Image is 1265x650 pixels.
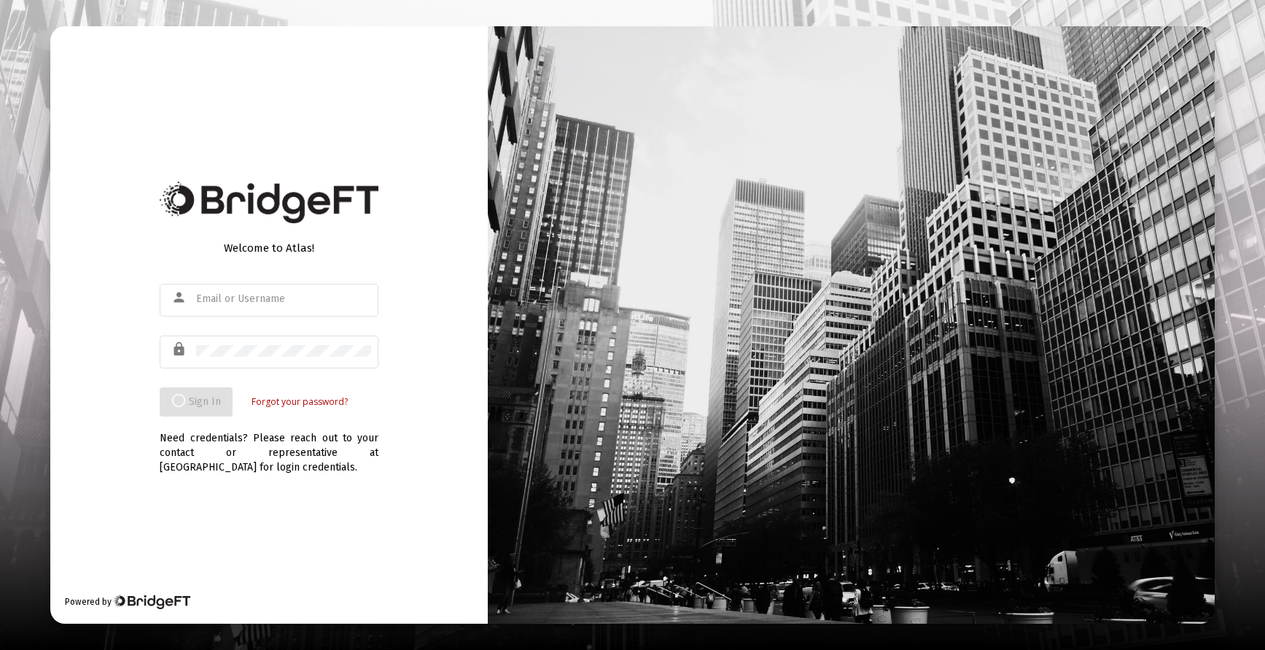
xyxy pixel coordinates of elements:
[160,182,378,223] img: Bridge Financial Technology Logo
[65,595,190,609] div: Powered by
[196,293,371,305] input: Email or Username
[160,241,378,255] div: Welcome to Atlas!
[160,387,233,417] button: Sign In
[113,595,190,609] img: Bridge Financial Technology Logo
[252,395,348,409] a: Forgot your password?
[171,341,189,358] mat-icon: lock
[160,417,378,475] div: Need credentials? Please reach out to your contact or representative at [GEOGRAPHIC_DATA] for log...
[171,395,221,408] span: Sign In
[171,289,189,306] mat-icon: person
